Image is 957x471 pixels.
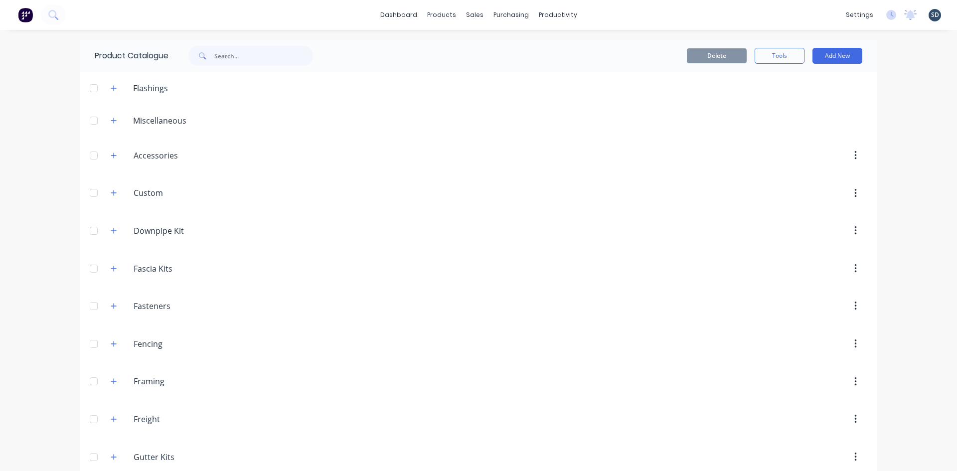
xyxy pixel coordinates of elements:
[134,187,252,199] input: Enter category name
[534,7,582,22] div: productivity
[422,7,461,22] div: products
[18,7,33,22] img: Factory
[134,338,252,350] input: Enter category name
[931,10,939,19] span: SD
[134,150,252,161] input: Enter category name
[134,263,252,275] input: Enter category name
[134,225,252,237] input: Enter category name
[461,7,488,22] div: sales
[134,413,252,425] input: Enter category name
[488,7,534,22] div: purchasing
[125,82,176,94] div: Flashings
[80,40,168,72] div: Product Catalogue
[841,7,878,22] div: settings
[755,48,804,64] button: Tools
[214,46,313,66] input: Search...
[125,115,194,127] div: Miscellaneous
[134,300,252,312] input: Enter category name
[134,375,252,387] input: Enter category name
[375,7,422,22] a: dashboard
[134,451,252,463] input: Enter category name
[812,48,862,64] button: Add New
[687,48,747,63] button: Delete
